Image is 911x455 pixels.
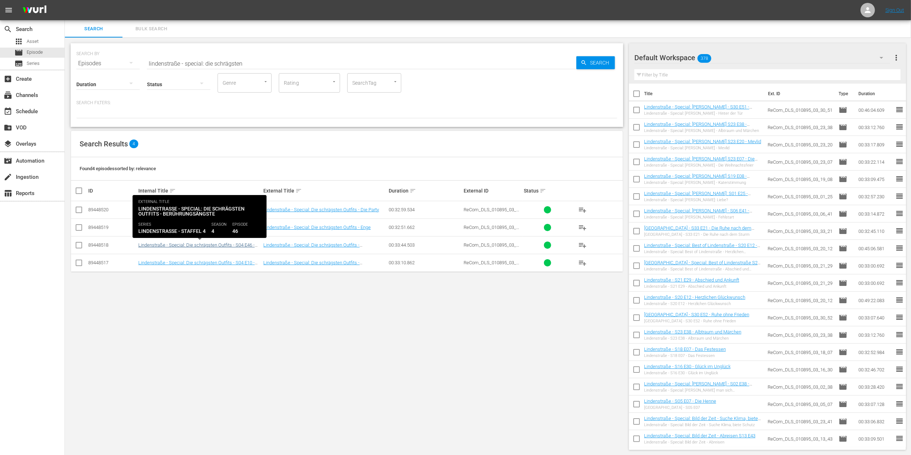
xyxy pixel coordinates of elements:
a: Lindenstraße - Special: Best of Lindenstraße - S20 E12 - Herzlichen Glückwunsch [644,243,760,253]
div: 89448518 [88,242,136,248]
td: ReCom_DLS_010895_03_23_38 [765,326,836,344]
a: Lindenstraße - Special: [PERSON_NAME] - S30 E51 - Hinter der Tür [644,104,752,115]
td: 00:33:12.760 [856,326,895,344]
button: playlist_add [574,237,591,254]
td: 00:33:12.760 [856,119,895,136]
div: Lindenstraße - Special: [PERSON_NAME] - Fehlstart [644,215,762,220]
td: 00:46:04.609 [856,101,895,119]
span: Episode [839,417,847,426]
div: Lindenstraße - S23 E38 - Albtraum und Märchen [644,336,741,341]
th: Ext. ID [764,84,834,104]
td: ReCom_DLS_010895_03_30_52 [765,309,836,326]
span: Search [69,25,118,33]
div: Internal Title [138,186,261,195]
div: Lindenstraße - Special: Bild der Zeit - Abreisen [644,440,755,445]
td: ReCom_DLS_010895_03_05_07 [765,396,836,413]
div: 89448517 [88,260,136,265]
td: 00:33:09.501 [856,430,895,447]
a: Lindenstraße - Special: [PERSON_NAME] - S06 E41 - Fehlstart [644,208,752,219]
a: Lindenstraße - Special: Bild der Zeit - Abreisen S13 E43 [644,433,755,438]
div: External Title [263,186,386,195]
td: ReCom_DLS_010895_03_21_29 [765,274,836,292]
a: Lindenstraße - Special: Die schrägsten Outfits - S04 E46 - Berührungsängste [138,242,258,253]
span: sort [295,187,302,194]
span: reorder [895,123,904,131]
a: Lindenstraße - S05 E07 - Die Henne [644,398,716,404]
div: Duration [389,186,461,195]
span: menu [4,6,13,14]
th: Title [644,84,764,104]
a: Lindenstraße - Special: Die schrägsten Outfits - Berührungsängste [263,242,362,253]
span: reorder [895,382,904,391]
span: reorder [895,105,904,114]
td: ReCom_DLS_010895_03_06_41 [765,205,836,222]
a: [GEOGRAPHIC_DATA] - S33 E21 - Die Ruhe nach dem Sturm [644,225,754,236]
td: ReCom_DLS_010895_03_23_07 [765,153,836,171]
span: Episode [839,123,847,132]
span: Episode [839,244,847,253]
div: [GEOGRAPHIC_DATA] - S05 E07 [644,405,716,410]
span: Episode [839,192,847,201]
td: 00:32:57.230 [856,188,895,205]
a: Lindenstraße - Special: Die schrägsten Outfits - S13 E44 - Enge [138,225,258,235]
th: Type [834,84,854,104]
td: 00:33:00.692 [856,257,895,274]
td: ReCom_DLS_010895_03_01_25 [765,188,836,205]
div: Lindenstraße - Special: [PERSON_NAME] - Albtraum und Märchen [644,128,762,133]
span: reorder [895,434,904,443]
td: 00:33:14.872 [856,205,895,222]
span: reorder [895,313,904,322]
a: Lindenstraße - Special: [PERSON_NAME] S23 E38 - Albtraum und Märchen [644,122,750,132]
td: 00:33:28.420 [856,378,895,396]
span: Episode [839,400,847,408]
div: Default Workspace [634,48,890,68]
span: Episode [839,209,847,218]
span: Episode [839,175,847,184]
div: 89448519 [88,225,136,230]
span: reorder [895,417,904,425]
td: 00:32:52.984 [856,344,895,361]
div: Lindenstraße - Special: [PERSON_NAME] - Katerstimmung [644,180,762,185]
span: reorder [895,140,904,149]
span: Series [27,60,40,67]
div: Status [524,186,572,195]
th: Duration [854,84,897,104]
span: reorder [895,330,904,339]
td: ReCom_DLS_010895_03_23_38 [765,119,836,136]
td: ReCom_DLS_010895_03_30_51 [765,101,836,119]
span: reorder [895,157,904,166]
a: Lindenstraße - Special: Die schrägsten Outfits - S04 E10 - Mummenschanz [138,260,258,271]
a: Lindenstraße - Special: Die schrägsten Outfits - S19 E51 - Die Party [138,207,258,218]
div: Lindenstraße - Special: [PERSON_NAME] - Die Weihnachtsfeier [644,163,762,168]
span: reorder [895,175,904,183]
td: 00:49:22.083 [856,292,895,309]
span: Series [14,59,23,68]
div: Lindenstraße - S20 E12 - Herzlichen Glückwunsch [644,301,745,306]
span: more_vert [892,53,901,62]
div: Lindenstraße - Special: Best of Lindenstraße - Herzlichen Glückwunsch [644,249,762,254]
span: reorder [895,365,904,374]
div: 00:33:10.862 [389,260,461,265]
span: playlist_add [578,206,587,214]
div: [GEOGRAPHIC_DATA] - S30 E52 - Ruhe ohne Frieden [644,319,749,323]
button: Open [331,78,338,85]
span: ReCom_DLS_010895_03_04_46 [464,242,521,253]
a: Lindenstraße - S16 E30 - Glück im Unglück [644,364,731,369]
span: sort [410,187,416,194]
span: Asset [14,37,23,46]
span: Episode [27,49,43,56]
div: Lindenstraße - Special: [PERSON_NAME]: Liebe? [644,198,762,202]
button: Open [262,78,269,85]
a: Lindenstraße - Special: Die schrägsten Outfits - Mummenschanz [263,260,362,271]
a: Lindenstraße - Special: Die schrägsten Outfits - Die Party [263,207,379,212]
span: reorder [895,399,904,408]
span: Episode [839,383,847,391]
td: ReCom_DLS_010895_03_18_07 [765,344,836,361]
span: Episode [14,48,23,57]
span: sort [169,187,176,194]
span: playlist_add [578,223,587,232]
span: Schedule [4,107,12,116]
button: playlist_add [574,254,591,271]
td: 00:33:22.114 [856,153,895,171]
span: 378 [697,51,711,66]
